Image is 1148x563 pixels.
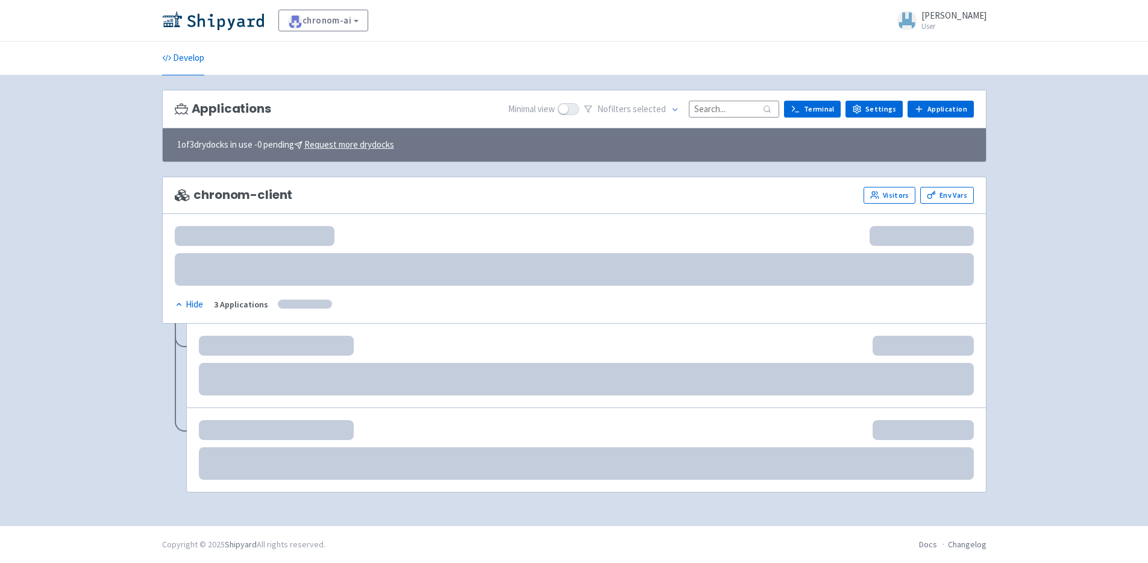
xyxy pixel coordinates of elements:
a: Shipyard [225,539,257,550]
a: chronom-ai [278,10,369,31]
a: Develop [162,42,204,75]
h3: Applications [175,102,271,116]
input: Search... [689,101,779,117]
span: [PERSON_NAME] [921,10,986,21]
span: No filter s [597,102,666,116]
a: Settings [845,101,903,118]
div: Hide [175,298,203,312]
div: Copyright © 2025 All rights reserved. [162,538,325,551]
a: Visitors [864,187,915,204]
span: 1 of 3 drydocks in use - 0 pending [177,138,394,152]
a: [PERSON_NAME] User [890,11,986,30]
a: Application [908,101,973,118]
span: chronom-client [175,188,293,202]
img: Shipyard logo [162,11,264,30]
span: Minimal view [508,102,555,116]
u: Request more drydocks [304,139,394,150]
small: User [921,22,986,30]
button: Hide [175,298,204,312]
a: Docs [919,539,937,550]
a: Terminal [784,101,841,118]
a: Env Vars [920,187,973,204]
a: Changelog [948,539,986,550]
span: selected [633,103,666,115]
div: 3 Applications [214,298,268,312]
